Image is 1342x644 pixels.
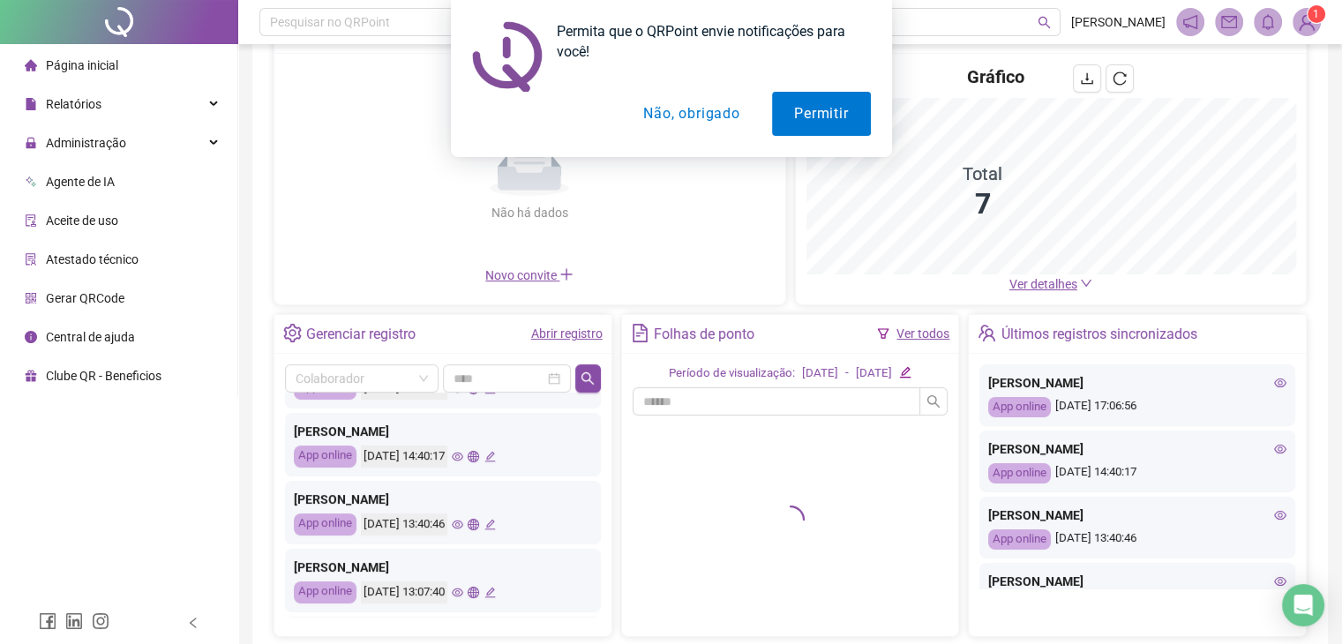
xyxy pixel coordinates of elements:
[294,422,592,441] div: [PERSON_NAME]
[1274,575,1286,588] span: eye
[294,513,356,535] div: App online
[448,203,611,222] div: Não há dados
[856,364,892,383] div: [DATE]
[988,463,1051,483] div: App online
[187,617,199,629] span: left
[452,519,463,530] span: eye
[926,394,941,408] span: search
[92,612,109,630] span: instagram
[559,267,574,281] span: plus
[485,268,574,282] span: Novo convite
[39,612,56,630] span: facebook
[294,581,356,603] div: App online
[361,581,447,603] div: [DATE] 13:07:40
[1009,277,1092,291] a: Ver detalhes down
[25,253,37,266] span: solution
[988,397,1286,417] div: [DATE] 17:06:56
[531,326,603,341] a: Abrir registro
[988,373,1286,393] div: [PERSON_NAME]
[46,369,161,383] span: Clube QR - Beneficios
[468,451,479,462] span: global
[621,92,761,136] button: Não, obrigado
[25,331,37,343] span: info-circle
[988,529,1286,550] div: [DATE] 13:40:46
[669,364,795,383] div: Período de visualização:
[581,371,595,386] span: search
[896,326,949,341] a: Ver todos
[988,505,1286,525] div: [PERSON_NAME]
[306,319,416,349] div: Gerenciar registro
[988,463,1286,483] div: [DATE] 14:40:17
[452,451,463,462] span: eye
[294,558,592,577] div: [PERSON_NAME]
[1282,584,1324,626] div: Open Intercom Messenger
[1274,377,1286,389] span: eye
[468,587,479,598] span: global
[543,21,871,62] div: Permita que o QRPoint envie notificações para você!
[1001,319,1197,349] div: Últimos registros sincronizados
[25,370,37,382] span: gift
[484,587,496,598] span: edit
[654,319,754,349] div: Folhas de ponto
[452,587,463,598] span: eye
[802,364,838,383] div: [DATE]
[978,324,996,342] span: team
[988,572,1286,591] div: [PERSON_NAME]
[25,214,37,227] span: audit
[25,292,37,304] span: qrcode
[631,324,649,342] span: file-text
[988,397,1051,417] div: App online
[46,291,124,305] span: Gerar QRCode
[845,364,849,383] div: -
[472,21,543,92] img: notification icon
[1274,509,1286,521] span: eye
[484,451,496,462] span: edit
[1080,277,1092,289] span: down
[46,330,135,344] span: Central de ajuda
[468,519,479,530] span: global
[283,324,302,342] span: setting
[484,519,496,530] span: edit
[361,446,447,468] div: [DATE] 14:40:17
[772,92,870,136] button: Permitir
[361,513,447,535] div: [DATE] 13:40:46
[776,505,805,534] span: loading
[988,439,1286,459] div: [PERSON_NAME]
[46,213,118,228] span: Aceite de uso
[877,327,889,340] span: filter
[1009,277,1077,291] span: Ver detalhes
[46,252,139,266] span: Atestado técnico
[988,529,1051,550] div: App online
[1274,443,1286,455] span: eye
[46,175,115,189] span: Agente de IA
[294,490,592,509] div: [PERSON_NAME]
[65,612,83,630] span: linkedin
[899,366,911,378] span: edit
[294,446,356,468] div: App online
